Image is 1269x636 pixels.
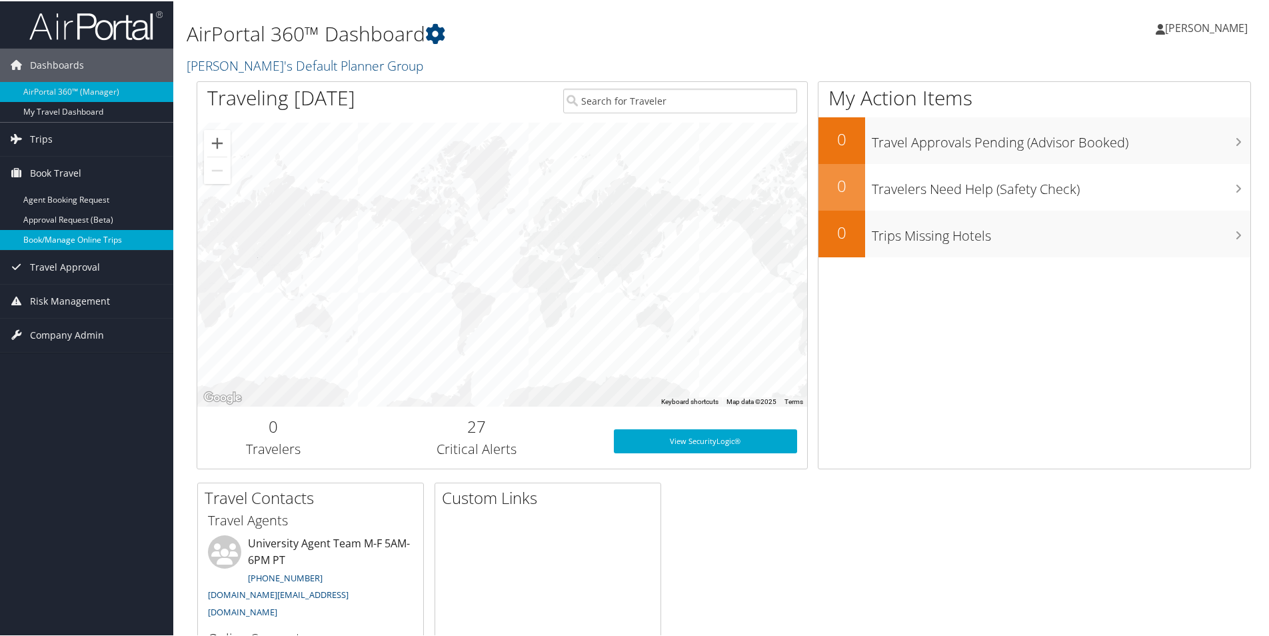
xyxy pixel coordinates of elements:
a: 0Trips Missing Hotels [818,209,1250,256]
button: Keyboard shortcuts [661,396,718,405]
a: [DOMAIN_NAME][EMAIL_ADDRESS][DOMAIN_NAME] [208,587,349,617]
h3: Travel Agents [208,510,413,529]
span: Map data ©2025 [726,397,776,404]
input: Search for Traveler [563,87,797,112]
span: Travel Approval [30,249,100,283]
a: 0Travelers Need Help (Safety Check) [818,163,1250,209]
h1: AirPortal 360™ Dashboard [187,19,903,47]
h2: Custom Links [442,485,660,508]
a: Open this area in Google Maps (opens a new window) [201,388,245,405]
h3: Travelers Need Help (Safety Check) [872,172,1250,197]
h2: 0 [818,127,865,149]
a: [PHONE_NUMBER] [248,571,323,583]
a: 0Travel Approvals Pending (Advisor Booked) [818,116,1250,163]
a: View SecurityLogic® [614,428,797,452]
span: Book Travel [30,155,81,189]
li: University Agent Team M-F 5AM-6PM PT [201,534,420,623]
a: [PERSON_NAME]'s Default Planner Group [187,55,427,73]
a: [PERSON_NAME] [1156,7,1261,47]
h2: Travel Contacts [205,485,423,508]
h1: Traveling [DATE] [207,83,355,111]
h3: Critical Alerts [360,439,594,457]
button: Zoom in [204,129,231,155]
h3: Trips Missing Hotels [872,219,1250,244]
h2: 0 [818,173,865,196]
h2: 0 [207,414,340,437]
a: Terms (opens in new tab) [784,397,803,404]
img: Google [201,388,245,405]
h2: 0 [818,220,865,243]
span: Risk Management [30,283,110,317]
span: Dashboards [30,47,84,81]
button: Zoom out [204,156,231,183]
span: Company Admin [30,317,104,351]
h2: 27 [360,414,594,437]
span: [PERSON_NAME] [1165,19,1248,34]
h3: Travelers [207,439,340,457]
h1: My Action Items [818,83,1250,111]
h3: Travel Approvals Pending (Advisor Booked) [872,125,1250,151]
span: Trips [30,121,53,155]
img: airportal-logo.png [29,9,163,40]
